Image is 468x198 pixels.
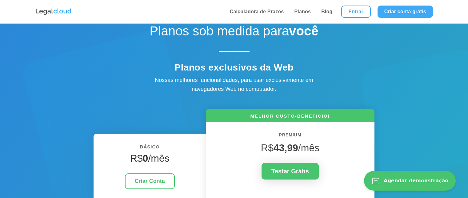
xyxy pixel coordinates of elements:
a: Entrar [341,6,371,18]
a: Testar Grátis [262,163,319,180]
strong: 0 [143,153,148,164]
h6: PREMIUM [215,131,365,142]
h4: Planos exclusivos da Web [126,62,342,76]
h6: MELHOR CUSTO-BENEFÍCIO! [206,113,374,122]
span: R$ /mês [261,142,319,153]
a: Criar conta grátis [378,6,433,18]
h6: BÁSICO [103,143,197,154]
img: Logo da Legalcloud [35,8,72,16]
a: Criar Conta [125,173,175,189]
h1: Planos sob medida para [126,23,342,42]
strong: você [289,24,318,38]
strong: 43,99 [274,142,298,153]
div: Nossas melhores funcionalidades, para usar exclusivamente em navegadores Web no computador. [142,76,326,94]
h4: R$ /mês [103,152,197,167]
